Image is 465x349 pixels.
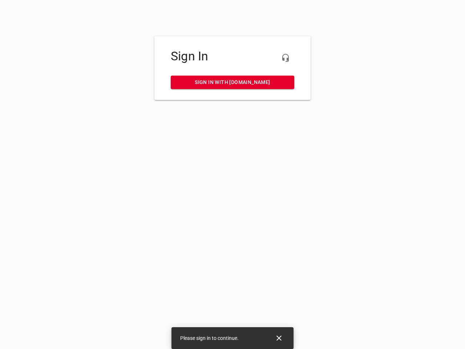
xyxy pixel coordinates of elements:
[177,78,288,87] span: Sign in with [DOMAIN_NAME]
[270,329,288,347] button: Close
[277,49,294,67] button: Live Chat
[180,335,239,341] span: Please sign in to continue.
[171,76,294,89] a: Sign in with [DOMAIN_NAME]
[171,49,294,64] h4: Sign In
